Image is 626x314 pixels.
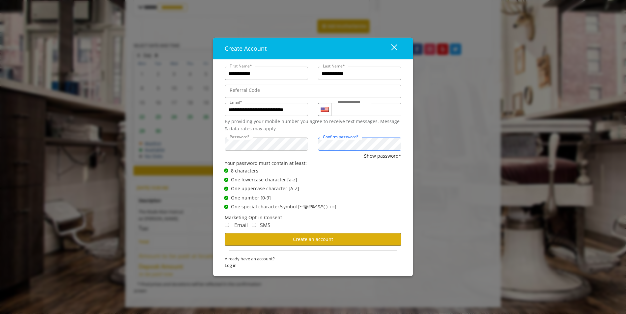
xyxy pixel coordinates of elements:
span: ✔ [225,195,228,200]
input: Lastname [318,67,401,80]
span: ✔ [225,168,228,173]
input: Receive Marketing Email [225,223,229,227]
label: Confirm password* [320,134,362,140]
span: ✔ [225,177,228,182]
input: ConfirmPassword [318,138,401,151]
label: Referral Code [226,87,263,94]
span: One uppercase character [A-Z] [231,185,299,192]
div: Your password must contain at least: [225,160,401,167]
input: Receive Marketing SMS [252,223,256,227]
span: Create an account [293,236,333,242]
label: Last Name* [320,63,348,69]
div: Marketing Opt-in Consent [225,214,401,221]
span: Email [234,222,248,229]
span: SMS [260,222,270,229]
input: Email [225,103,308,116]
input: ReferralCode [225,85,401,98]
button: close dialog [379,42,401,55]
button: Show password* [364,152,401,160]
label: Password* [226,134,253,140]
span: One number [0-9] [231,194,271,201]
input: Password [225,138,308,151]
span: ✔ [225,204,228,209]
span: Create Account [225,44,267,52]
div: By providing your mobile number you agree to receive text messages. Message & data rates may apply. [225,118,401,133]
button: Create an account [225,233,401,246]
span: One lowercase character [a-z] [231,176,297,183]
span: 8 characters [231,167,258,174]
input: FirstName [225,67,308,80]
span: Log in [225,262,401,269]
span: Already have an account? [225,255,401,262]
div: Country [318,103,331,116]
label: Email* [226,99,245,105]
span: One special character/symbol [~!@#%^&*( )_+=] [231,203,336,210]
div: close dialog [384,43,397,53]
span: ✔ [225,186,228,191]
label: First Name* [226,63,255,69]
